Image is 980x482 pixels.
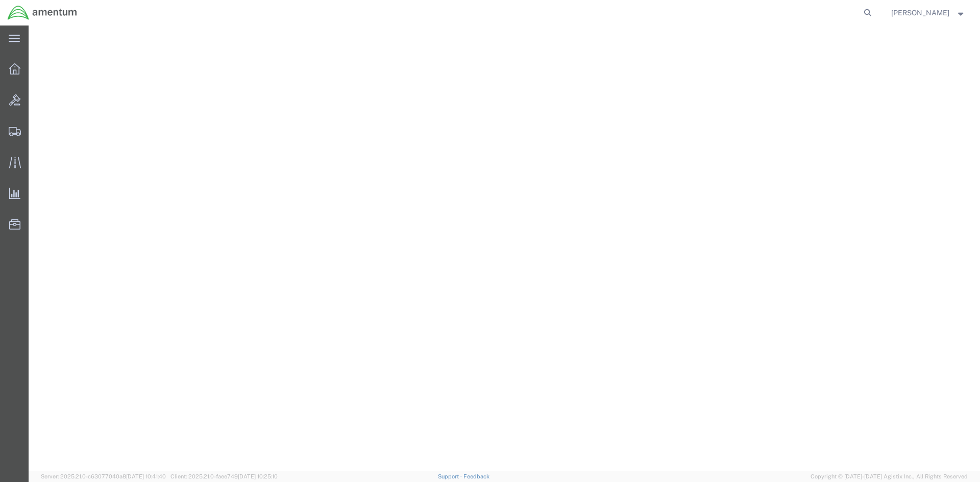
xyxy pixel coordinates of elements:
button: [PERSON_NAME] [891,7,966,19]
span: [DATE] 10:41:40 [126,473,166,479]
a: Support [438,473,463,479]
a: Feedback [463,473,489,479]
span: Client: 2025.21.0-faee749 [170,473,278,479]
span: Server: 2025.21.0-c63077040a8 [41,473,166,479]
img: logo [7,5,78,20]
span: Copyright © [DATE]-[DATE] Agistix Inc., All Rights Reserved [811,472,968,481]
iframe: FS Legacy Container [29,26,980,471]
span: Jessica White [891,7,949,18]
span: [DATE] 10:25:10 [238,473,278,479]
